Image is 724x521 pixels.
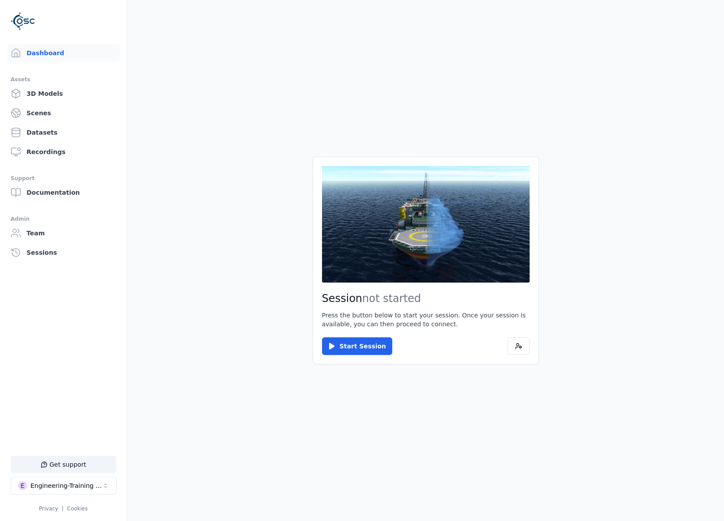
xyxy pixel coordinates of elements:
[362,292,421,305] span: not started
[11,9,35,34] img: Logo
[67,506,88,512] a: Cookies
[11,214,116,224] div: Admin
[62,506,64,512] span: |
[322,311,530,328] p: Press the button below to start your session. Once your session is available, you can then procee...
[7,85,120,102] a: 3D Models
[39,506,58,512] a: Privacy
[7,224,120,242] a: Team
[7,104,120,122] a: Scenes
[7,244,120,261] a: Sessions
[7,124,120,141] a: Datasets
[7,143,120,161] a: Recordings
[7,44,120,62] a: Dashboard
[30,481,102,490] div: Engineering-Training (SSO Staging)
[18,481,27,490] div: E
[322,337,392,355] button: Start Session
[11,477,117,495] button: Select a workspace
[11,173,116,184] div: Support
[11,456,116,473] button: Get support
[7,184,120,201] a: Documentation
[322,291,530,306] h2: Session
[11,74,116,85] div: Assets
